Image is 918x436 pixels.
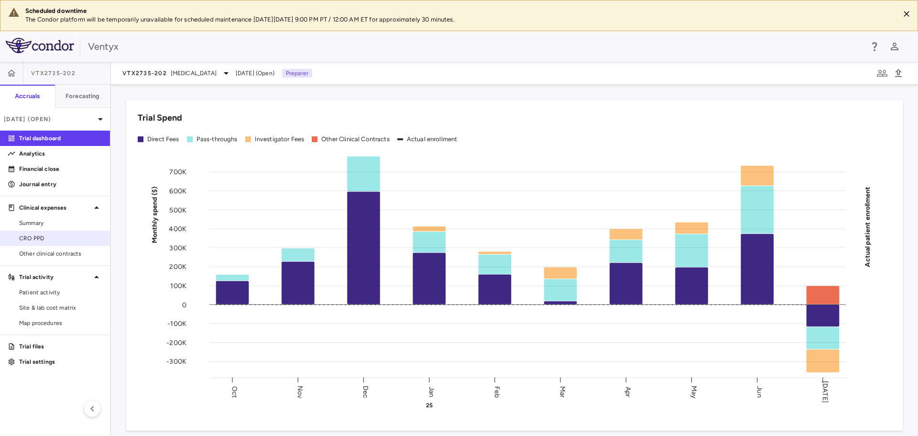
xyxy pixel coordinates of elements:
p: Clinical expenses [19,203,91,212]
tspan: 300K [169,244,186,252]
text: Jun [755,386,764,397]
p: Financial close [19,165,102,173]
tspan: -100K [167,320,186,328]
span: Patient activity [19,288,102,297]
p: Journal entry [19,180,102,189]
text: Feb [493,386,501,397]
text: Jan [427,386,436,397]
tspan: -200K [166,338,186,347]
text: Apr [624,386,632,397]
button: Close [899,7,914,21]
div: Actual enrollment [407,135,458,144]
text: Dec [361,385,370,398]
p: Analytics [19,149,102,158]
span: VTX2735-202 [122,69,167,77]
span: Site & lab cost matrix [19,303,102,312]
text: [DATE] [821,381,829,403]
tspan: 600K [169,187,186,195]
tspan: Actual patient enrollment [863,186,872,267]
text: Nov [296,385,304,398]
tspan: 500K [169,206,186,214]
div: Ventyx [88,39,863,54]
p: Trial settings [19,358,102,366]
text: 25 [426,402,433,409]
text: Oct [230,386,239,397]
p: Trial activity [19,273,91,281]
tspan: 0 [182,301,186,309]
p: Preparer [282,69,312,78]
h6: Accruals [15,92,40,101]
tspan: 700K [169,168,186,176]
img: logo-full-SnFGN8VE.png [6,38,74,53]
div: Scheduled downtime [25,7,892,15]
text: Mar [558,386,567,397]
text: May [690,385,698,398]
span: Map procedures [19,319,102,327]
p: [DATE] (Open) [4,115,95,123]
div: Direct Fees [147,135,179,144]
span: Other clinical contracts [19,249,102,258]
p: Trial dashboard [19,134,102,143]
tspan: 100K [170,282,186,290]
span: [DATE] (Open) [236,69,274,78]
div: Investigator Fees [255,135,305,144]
tspan: -300K [166,358,186,366]
h6: Trial Spend [138,112,182,124]
tspan: Monthly spend ($) [151,186,159,243]
tspan: 200K [169,263,186,271]
span: Summary [19,219,102,227]
div: Other Clinical Contracts [321,135,390,144]
div: Pass-throughs [197,135,238,144]
tspan: 400K [169,225,186,233]
span: [MEDICAL_DATA] [171,69,217,78]
span: VTX2735-202 [31,69,76,77]
p: Trial files [19,342,102,351]
span: CRO PPD [19,234,102,243]
p: The Condor platform will be temporarily unavailable for scheduled maintenance [DATE][DATE] 9:00 P... [25,15,892,24]
h6: Forecasting [66,92,100,101]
